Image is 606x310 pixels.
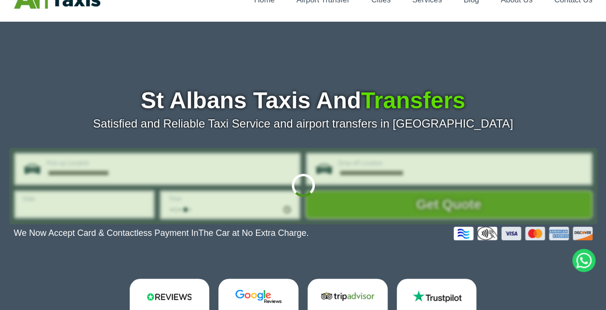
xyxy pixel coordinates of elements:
img: Reviews.io [140,289,198,304]
img: Trustpilot [408,289,466,304]
img: Credit And Debit Cards [454,227,593,240]
h1: St Albans Taxis And [14,89,593,112]
span: The Car at No Extra Charge. [198,228,309,238]
img: Tripadvisor [319,289,377,304]
span: Transfers [361,88,465,113]
p: Satisfied and Reliable Taxi Service and airport transfers in [GEOGRAPHIC_DATA] [14,117,593,130]
p: We Now Accept Card & Contactless Payment In [14,228,309,238]
img: Google [229,289,287,304]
